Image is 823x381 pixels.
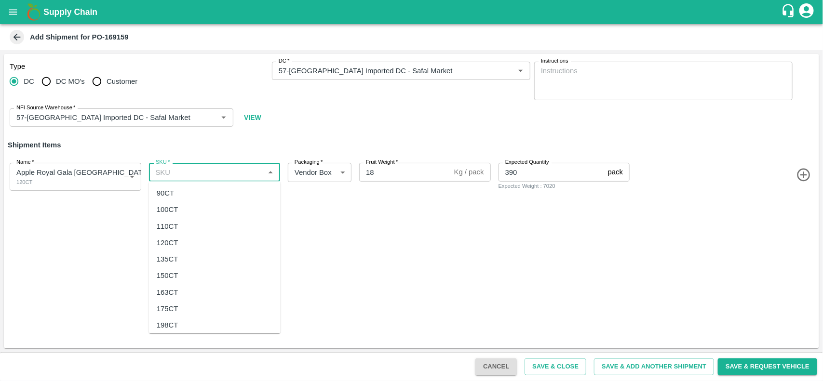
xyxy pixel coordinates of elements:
button: Close [264,166,277,178]
span: Customer [107,76,137,87]
input: NFI Source Warehouse [13,111,202,124]
label: SKU [156,158,170,166]
b: Add Shipment for PO-169159 [30,33,129,41]
label: Name [16,158,34,166]
input: 0.0 [499,163,604,181]
input: SKU [152,166,262,178]
div: 135CT [157,254,178,264]
button: VIEW [237,108,268,127]
b: Supply Chain [43,7,97,17]
input: Select DC [275,65,499,77]
div: 110CT [157,221,178,232]
button: open drawer [2,1,24,23]
label: Instructions [541,57,568,65]
div: 90CT [157,188,174,198]
div: Expected Weight : 7020 [499,182,630,190]
a: Supply Chain [43,5,781,19]
button: Open [514,65,527,77]
div: recipient_type [10,72,268,91]
p: Apple Royal Gala [GEOGRAPHIC_DATA] [16,167,121,178]
span: DC MO's [56,76,85,87]
label: Expected Quantity [505,158,549,166]
input: 0.0 [359,163,450,181]
label: DC [279,57,290,65]
button: Cancel [475,358,517,375]
button: Save & Request Vehicle [718,358,817,375]
div: 120CT [16,178,126,186]
div: account of current user [798,2,815,22]
div: 120CT [157,237,178,248]
div: customer-support [781,3,798,21]
legend: Type [10,62,25,72]
button: Save & Add Another Shipment [594,358,714,375]
label: Fruit Weight [366,158,398,166]
div: 150CT [157,271,178,281]
p: Vendor Box [295,167,331,178]
strong: Shipment Items [8,141,61,149]
div: 100CT [157,205,178,215]
div: 175CT [157,303,178,314]
span: DC [24,76,34,87]
div: 163CT [157,287,178,298]
button: Open [217,111,230,124]
p: pack [608,167,623,177]
label: Packaging [295,158,323,166]
img: logo [24,2,43,22]
div: 198CT [157,320,178,331]
label: NFI Source Warehouse [16,104,75,112]
button: Save & Close [525,358,586,375]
